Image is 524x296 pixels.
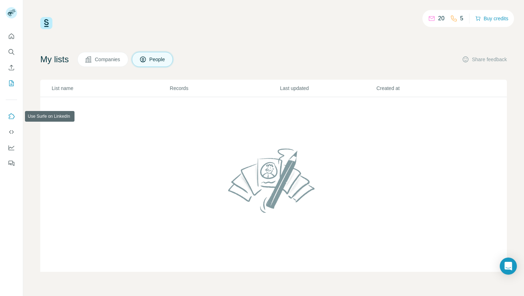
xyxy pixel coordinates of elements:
[6,46,17,58] button: Search
[40,17,52,29] img: Surfe Logo
[280,85,375,92] p: Last updated
[6,141,17,154] button: Dashboard
[52,85,169,92] p: List name
[460,14,463,23] p: 5
[225,142,322,218] img: No lists found
[170,85,279,92] p: Records
[95,56,121,63] span: Companies
[40,54,69,65] h4: My lists
[6,157,17,170] button: Feedback
[6,61,17,74] button: Enrich CSV
[6,30,17,43] button: Quick start
[462,56,507,63] button: Share feedback
[376,85,472,92] p: Created at
[6,126,17,138] button: Use Surfe API
[149,56,166,63] span: People
[6,110,17,123] button: Use Surfe on LinkedIn
[475,14,508,23] button: Buy credits
[438,14,445,23] p: 20
[500,258,517,275] div: Open Intercom Messenger
[6,77,17,90] button: My lists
